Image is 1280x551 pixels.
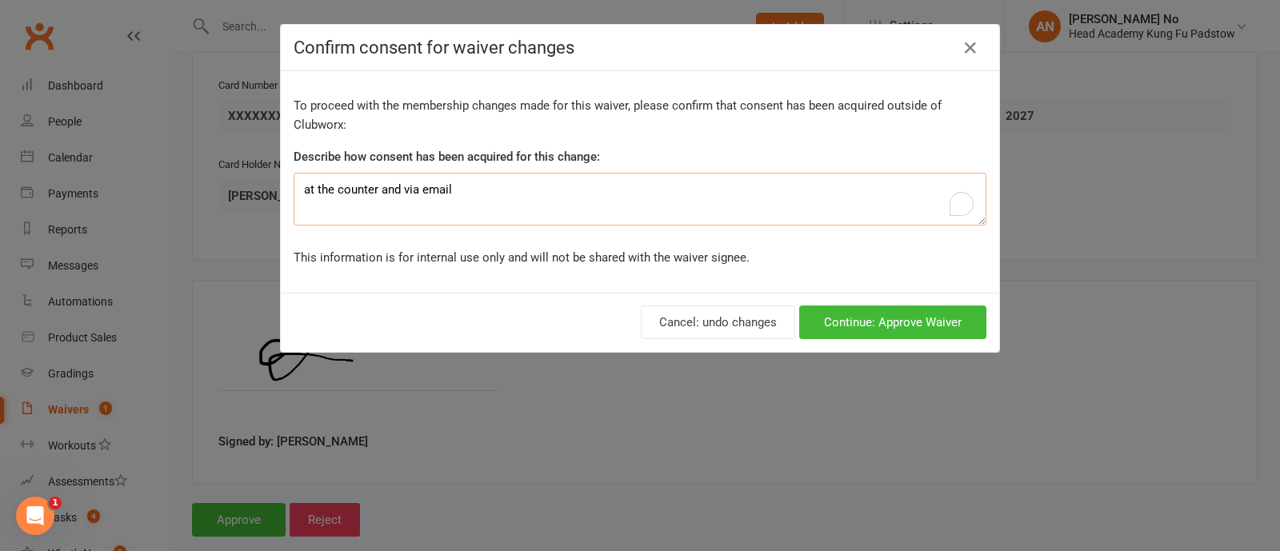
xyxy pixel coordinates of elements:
[16,497,54,535] iframe: Intercom live chat
[799,305,986,339] button: Continue: Approve Waiver
[294,38,574,58] span: Confirm consent for waiver changes
[294,147,600,166] label: Describe how consent has been acquired for this change:
[294,173,986,226] textarea: To enrich screen reader interactions, please activate Accessibility in Grammarly extension settings
[641,305,795,339] button: Cancel: undo changes
[49,497,62,509] span: 1
[294,248,986,267] p: This information is for internal use only and will not be shared with the waiver signee.
[294,96,986,134] p: To proceed with the membership changes made for this waiver, please confirm that consent has been...
[958,35,983,61] button: Close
